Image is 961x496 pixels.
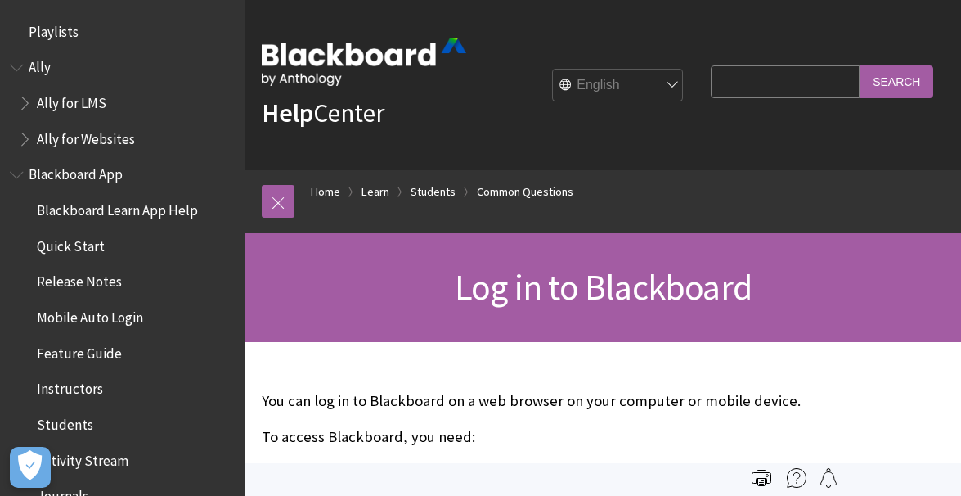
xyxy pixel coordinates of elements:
[37,125,135,147] span: Ally for Websites
[361,182,389,202] a: Learn
[477,182,573,202] a: Common Questions
[29,18,79,40] span: Playlists
[37,376,103,398] span: Instructors
[819,468,838,488] img: Follow this page
[37,340,122,362] span: Feature Guide
[787,468,806,488] img: More help
[752,468,771,488] img: Print
[37,268,122,291] span: Release Notes
[37,304,143,326] span: Mobile Auto Login
[860,65,933,97] input: Search
[10,447,51,488] button: Open Preferences
[37,411,93,433] span: Students
[455,264,752,309] span: Log in to Blackboard
[37,447,128,469] span: Activity Stream
[29,54,51,76] span: Ally
[37,196,198,219] span: Blackboard Learn App Help
[262,97,384,129] a: HelpCenter
[262,426,945,448] p: To access Blackboard, you need:
[311,182,340,202] a: Home
[553,70,684,102] select: Site Language Selector
[411,182,456,202] a: Students
[10,54,236,153] nav: Book outline for Anthology Ally Help
[37,232,105,255] span: Quick Start
[262,97,313,129] strong: Help
[262,38,466,86] img: Blackboard by Anthology
[29,161,123,183] span: Blackboard App
[37,89,106,111] span: Ally for LMS
[262,390,945,412] p: You can log in to Blackboard on a web browser on your computer or mobile device.
[10,18,236,46] nav: Book outline for Playlists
